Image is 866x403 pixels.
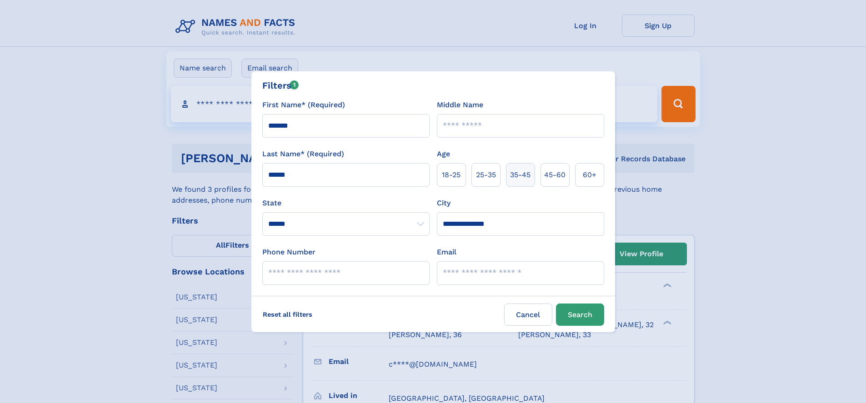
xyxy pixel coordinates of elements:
[262,149,344,159] label: Last Name* (Required)
[437,198,451,209] label: City
[583,169,596,180] span: 60+
[262,247,315,258] label: Phone Number
[476,169,496,180] span: 25‑35
[437,100,483,110] label: Middle Name
[437,247,456,258] label: Email
[262,100,345,110] label: First Name* (Required)
[556,303,604,326] button: Search
[442,169,461,180] span: 18‑25
[257,303,318,325] label: Reset all filters
[504,303,552,326] label: Cancel
[437,149,450,159] label: Age
[262,79,299,92] div: Filters
[510,169,531,180] span: 35‑45
[262,198,430,209] label: State
[544,169,566,180] span: 45‑60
